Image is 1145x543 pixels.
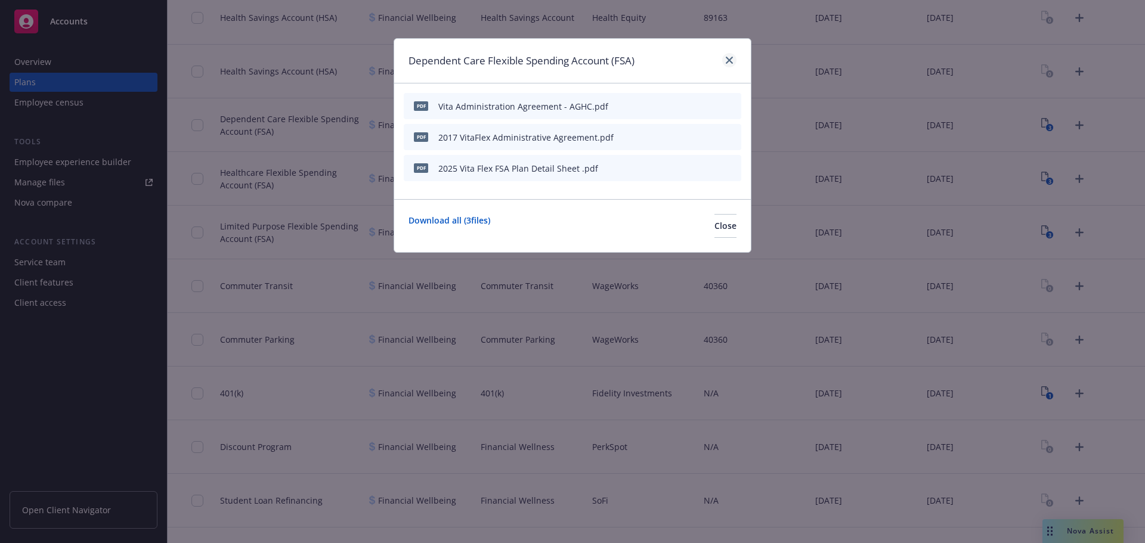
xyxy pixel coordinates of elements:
h1: Dependent Care Flexible Spending Account (FSA) [409,53,635,69]
div: 2017 VitaFlex Administrative Agreement.pdf [438,131,614,144]
button: archive file [727,131,736,144]
button: download file [688,100,697,113]
span: pdf [414,101,428,110]
a: Download all ( 3 files) [409,214,490,238]
span: Close [714,220,736,231]
span: pdf [414,163,428,172]
button: preview file [707,131,717,144]
button: archive file [727,162,736,175]
button: preview file [707,100,717,113]
button: download file [688,162,697,175]
div: 2025 Vita Flex FSA Plan Detail Sheet .pdf [438,162,598,175]
div: Vita Administration Agreement - AGHC.pdf [438,100,608,113]
button: download file [688,131,697,144]
span: pdf [414,132,428,141]
button: preview file [707,162,717,175]
a: close [722,53,736,67]
button: archive file [727,100,736,113]
button: Close [714,214,736,238]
